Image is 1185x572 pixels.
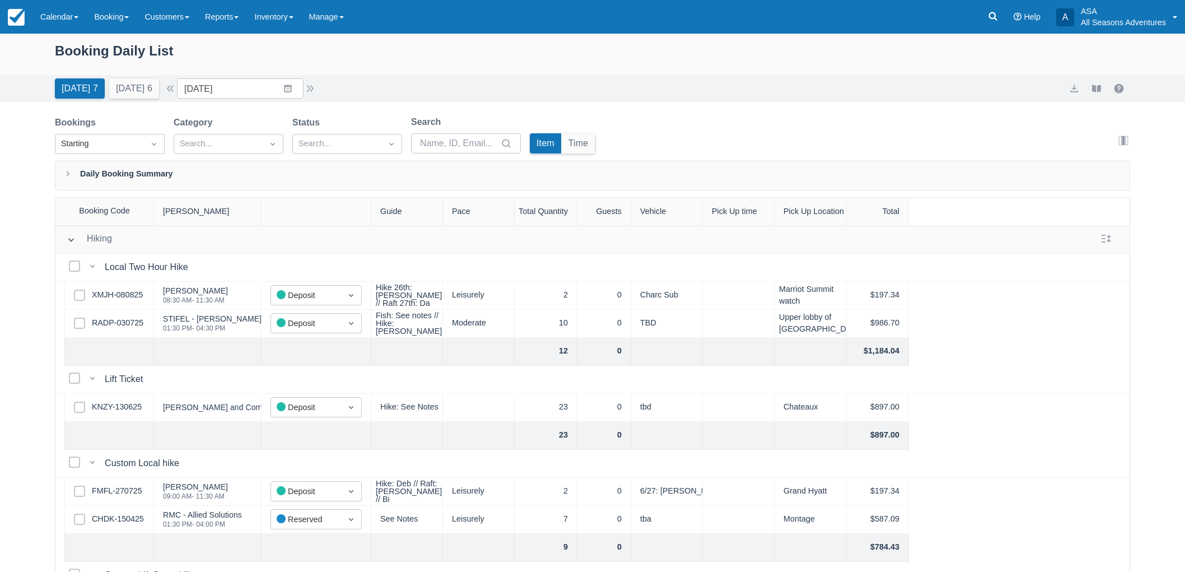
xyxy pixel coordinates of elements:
[443,310,515,338] div: Moderate
[846,282,909,310] div: $197.34
[346,318,357,329] span: Dropdown icon
[92,513,144,526] a: CHDK-150425
[577,422,631,450] div: 0
[1024,12,1041,21] span: Help
[376,480,442,504] div: Hike: Deb // Raft: [PERSON_NAME] // Bi
[775,478,846,506] div: Grand Hyatt
[846,478,909,506] div: $197.34
[1014,13,1021,21] i: Help
[148,138,160,150] span: Dropdown icon
[846,534,909,562] div: $784.43
[420,133,498,154] input: Name, ID, Email...
[92,401,142,413] a: KNZY-130625
[92,317,143,329] a: RADP-030725
[163,297,228,304] div: 08:30 AM - 11:30 AM
[55,198,154,225] div: Booking Code
[163,521,242,528] div: 01:30 PM - 04:00 PM
[846,198,909,226] div: Total
[577,282,631,310] div: 0
[631,394,703,422] div: tbd
[371,394,443,422] div: Hike: See Notes
[515,198,577,226] div: Total Quantity
[577,394,631,422] div: 0
[846,506,909,534] div: $587.09
[515,478,577,506] div: 2
[346,486,357,497] span: Dropdown icon
[163,403,349,411] div: [PERSON_NAME] and Company- [PERSON_NAME]
[61,138,138,150] div: Starting
[515,506,577,534] div: 7
[846,422,909,450] div: $897.00
[163,287,228,295] div: [PERSON_NAME]
[163,325,262,332] div: 01:30 PM - 04:30 PM
[846,394,909,422] div: $897.00
[631,282,703,310] div: Charc Sub
[775,394,846,422] div: Chateaux
[62,230,116,250] button: Hiking
[376,311,444,336] div: Fish: See notes // Hike: [PERSON_NAME],
[376,283,442,308] div: Hike 26th: [PERSON_NAME] // Raft 27th: Da
[631,478,703,506] div: 6/27: [PERSON_NAME]
[277,317,335,330] div: Deposit
[775,198,846,226] div: Pick Up Location
[515,422,577,450] div: 23
[346,514,357,525] span: Dropdown icon
[346,290,357,301] span: Dropdown icon
[515,394,577,422] div: 23
[443,282,515,310] div: Leisurely
[1067,82,1081,95] button: export
[55,161,1130,190] div: Daily Booking Summary
[515,534,577,562] div: 9
[631,506,703,534] div: tba
[631,310,703,338] div: TBD
[846,310,909,338] div: $986.70
[1056,8,1074,26] div: A
[55,78,105,99] button: [DATE] 7
[577,198,631,226] div: Guests
[277,401,335,414] div: Deposit
[515,282,577,310] div: 2
[775,310,846,338] div: Upper lobby of [GEOGRAPHIC_DATA]
[92,289,143,301] a: XMJH-080825
[267,138,278,150] span: Dropdown icon
[386,138,397,150] span: Dropdown icon
[443,478,515,506] div: Leisurely
[163,493,228,500] div: 09:00 AM - 11:30 AM
[163,483,228,491] div: [PERSON_NAME]
[443,506,515,534] div: Leisurely
[703,198,775,226] div: Pick Up time
[177,78,304,99] input: Date
[154,198,262,226] div: [PERSON_NAME]
[577,478,631,506] div: 0
[846,338,909,366] div: $1,184.04
[346,402,357,413] span: Dropdown icon
[55,116,100,129] label: Bookings
[515,310,577,338] div: 10
[292,116,324,129] label: Status
[371,506,443,534] div: See Notes
[371,198,443,226] div: Guide
[105,457,184,470] div: Custom Local hike
[174,116,217,129] label: Category
[1081,6,1166,17] p: ASA
[109,78,159,99] button: [DATE] 6
[163,315,262,323] div: STIFEL - [PERSON_NAME]
[775,506,846,534] div: Montage
[92,485,142,497] a: FMFL-270725
[515,338,577,366] div: 12
[631,198,703,226] div: Vehicle
[55,40,1130,73] div: Booking Daily List
[277,485,335,498] div: Deposit
[577,310,631,338] div: 0
[577,338,631,366] div: 0
[105,373,147,386] div: Lift Ticket
[577,506,631,534] div: 0
[443,198,515,226] div: Pace
[1081,17,1166,28] p: All Seasons Adventures
[277,289,335,302] div: Deposit
[163,511,242,519] div: RMC - Allied Solutions
[411,115,445,129] label: Search
[530,133,561,154] button: Item
[775,282,846,310] div: Marriot Summit watch
[277,513,335,526] div: Reserved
